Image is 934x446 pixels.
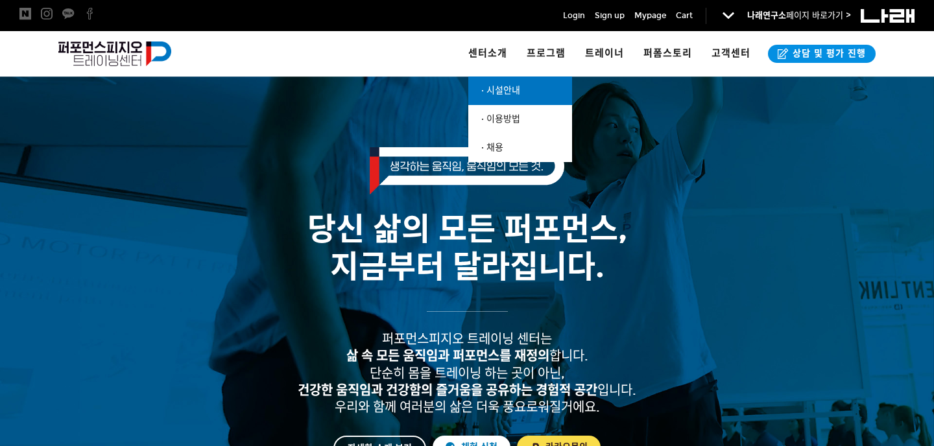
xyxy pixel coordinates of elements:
span: 단순히 몸을 트레이닝 하는 곳이 아닌, [370,366,565,381]
img: 생각하는 움직임, 움직임의 모든 것. [370,147,564,194]
a: 퍼폼스토리 [634,31,702,76]
a: Sign up [595,9,625,22]
a: 트레이너 [575,31,634,76]
span: 상담 및 평가 진행 [789,47,866,60]
a: Cart [676,9,693,22]
a: · 채용 [468,134,572,162]
a: 센터소개 [459,31,517,76]
a: Mypage [634,9,666,22]
span: 입니다. [298,382,636,398]
span: 합니다. [346,348,588,364]
strong: 건강한 움직임과 건강함의 즐거움을 공유하는 경험적 공간 [298,382,597,398]
a: 고객센터 [702,31,760,76]
a: · 시설안내 [468,76,572,105]
a: 나래연구소페이지 바로가기 > [747,10,851,21]
span: · 이용방법 [481,113,520,124]
span: 퍼폼스토리 [643,47,692,59]
span: 당신 삶의 모든 퍼포먼스, 지금부터 달라집니다. [307,210,627,286]
span: 프로그램 [527,47,566,59]
span: 센터소개 [468,47,507,59]
span: · 채용 [481,142,503,153]
a: · 이용방법 [468,105,572,134]
a: 상담 및 평가 진행 [768,45,876,63]
span: 트레이너 [585,47,624,59]
strong: 삶 속 모든 움직임과 퍼포먼스를 재정의 [346,348,549,364]
a: Login [563,9,585,22]
span: · 시설안내 [481,85,520,96]
span: 고객센터 [712,47,750,59]
span: 퍼포먼스피지오 트레이닝 센터는 [382,331,552,347]
strong: 나래연구소 [747,10,786,21]
a: 프로그램 [517,31,575,76]
span: 우리와 함께 여러분의 삶은 더욱 풍요로워질거에요. [335,399,600,415]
